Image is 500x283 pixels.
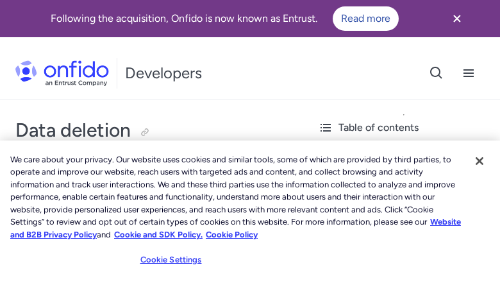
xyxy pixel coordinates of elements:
[453,57,485,89] button: Open navigation menu button
[449,11,465,26] svg: Close banner
[125,63,202,83] h1: Developers
[10,217,461,239] a: More information about our cookie policy., opens in a new tab
[333,6,399,31] a: Read more
[15,117,292,143] h1: Data deletion
[433,3,481,35] button: Close banner
[131,247,211,273] button: Cookie Settings
[318,120,490,135] div: Table of contents
[429,65,444,81] svg: Open search button
[206,230,258,239] a: Cookie Policy
[465,147,494,175] button: Close
[421,57,453,89] button: Open search button
[15,60,109,86] img: Onfido Logo
[10,153,465,241] div: We care about your privacy. Our website uses cookies and similar tools, some of which are provide...
[461,65,476,81] svg: Open navigation menu button
[15,6,433,31] div: Following the acquisition, Onfido is now known as Entrust.
[114,230,203,239] a: Cookie and SDK Policy.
